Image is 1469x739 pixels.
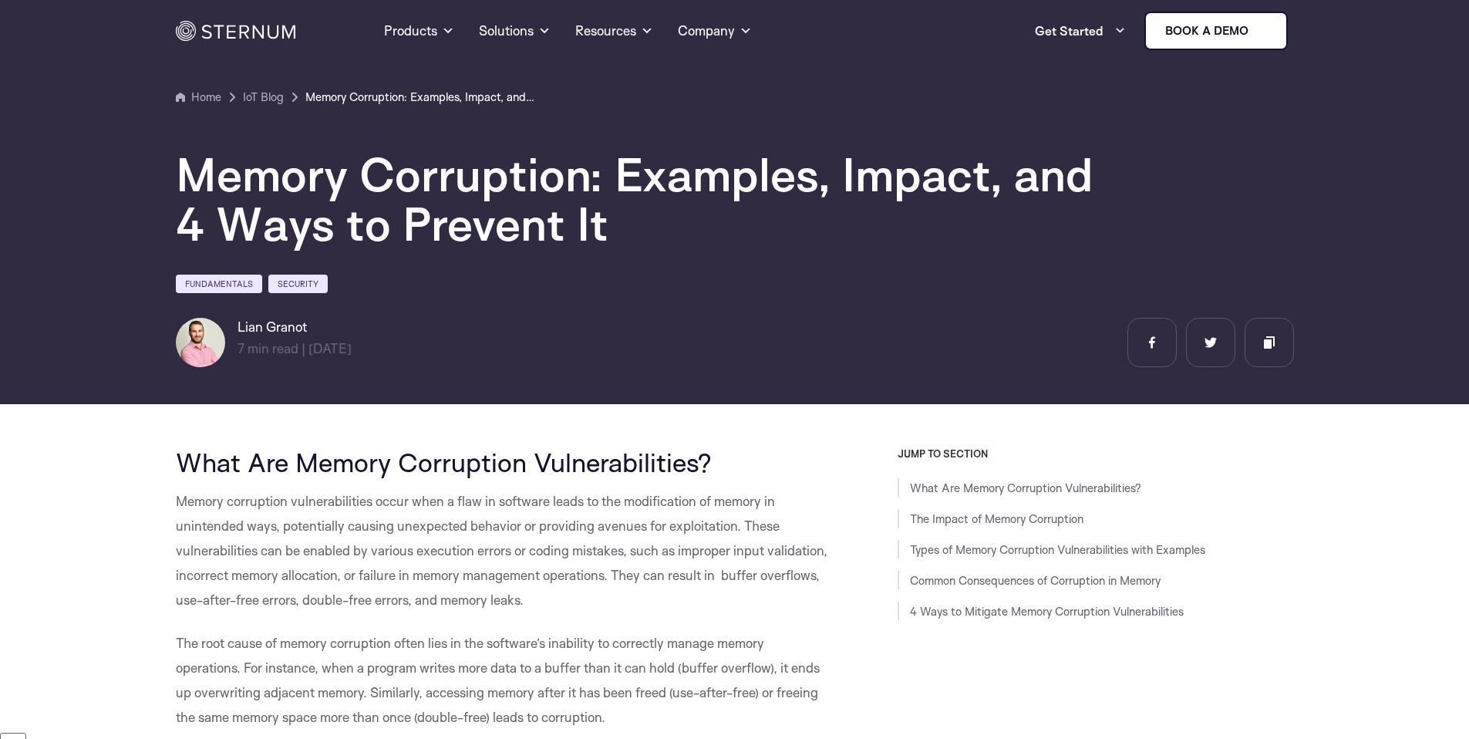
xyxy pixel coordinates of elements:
a: Solutions [479,3,551,59]
span: min read | [238,340,305,356]
span: [DATE] [308,340,352,356]
a: Types of Memory Corruption Vulnerabilities with Examples [910,542,1205,557]
img: Lian Granot [176,318,225,367]
a: Book a demo [1144,12,1288,50]
a: 4 Ways to Mitigate Memory Corruption Vulnerabilities [910,604,1184,619]
a: Common Consequences of Corruption in Memory [910,573,1161,588]
img: sternum iot [1255,25,1267,37]
a: Home [176,88,221,106]
h3: JUMP TO SECTION [898,447,1294,460]
a: Memory Corruption: Examples, Impact, and 4 Ways to Prevent It [305,88,537,106]
a: The Impact of Memory Corruption [910,511,1083,526]
span: The root cause of memory corruption often lies in the software’s inability to correctly manage me... [176,635,820,725]
h6: Lian Granot [238,318,352,336]
a: IoT Blog [243,88,284,106]
a: Security [268,275,328,293]
a: Products [384,3,454,59]
span: 7 [238,340,244,356]
span: What Are Memory Corruption Vulnerabilities? [176,446,712,478]
a: What Are Memory Corruption Vulnerabilities? [910,481,1141,495]
a: Get Started [1035,15,1126,46]
a: Company [678,3,752,59]
a: Fundamentals [176,275,262,293]
h1: Memory Corruption: Examples, Impact, and 4 Ways to Prevent It [176,150,1101,248]
span: Memory corruption vulnerabilities occur when a flaw in software leads to the modification of memo... [176,493,827,608]
a: Resources [575,3,653,59]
